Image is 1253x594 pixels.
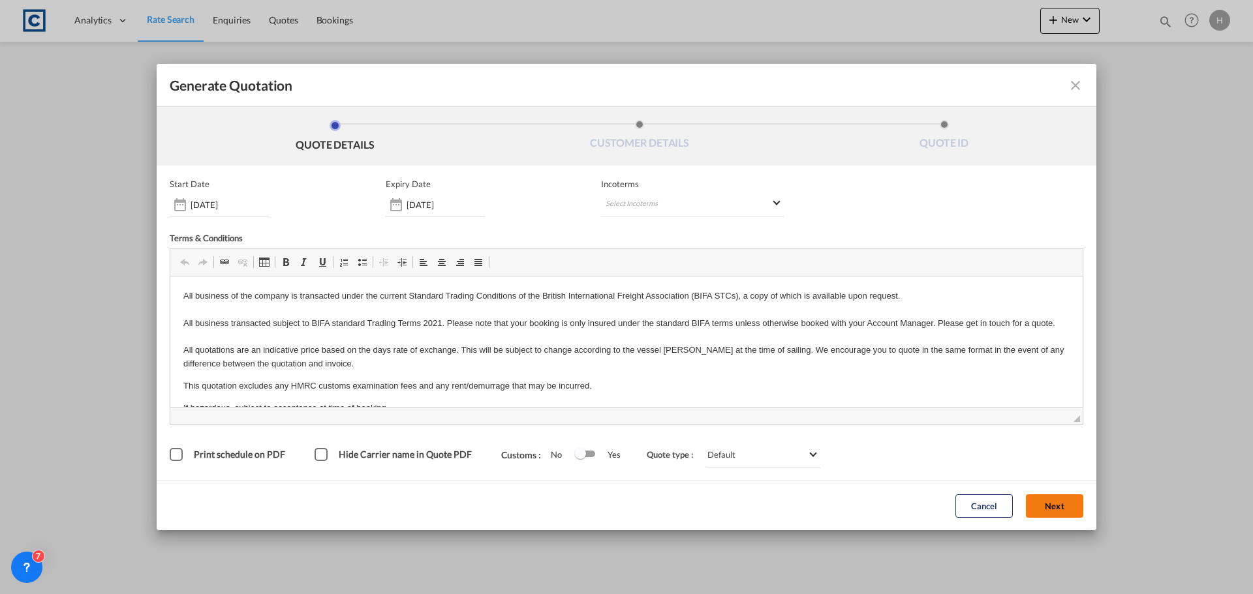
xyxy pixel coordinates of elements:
p: This quotation excludes any HMRC customs examination fees and any rent/demurrage that may be incu... [13,103,899,117]
li: QUOTE DETAILS [183,120,487,155]
li: CUSTOMER DETAILS [487,120,792,155]
a: Bold (Ctrl+B) [277,254,295,271]
p: Start Date [170,179,209,189]
a: Align Right [451,254,469,271]
md-checkbox: Print schedule on PDF [170,448,288,461]
span: Hide Carrier name in Quote PDF [339,449,472,460]
button: Next [1026,494,1083,518]
md-checkbox: Hide Carrier name in Quote PDF [315,448,475,461]
p: Expiry Date [386,179,431,189]
a: Italic (Ctrl+I) [295,254,313,271]
a: Centre [433,254,451,271]
a: Increase Indent [393,254,411,271]
md-select: Select Incoterms [601,193,784,216]
a: Undo (Ctrl+Z) [176,254,194,271]
p: All business of the company is transacted under the current Standard Trading Conditions of the Br... [13,13,899,95]
a: Insert/Remove Numbered List [335,254,353,271]
md-switch: Switch 1 [575,445,595,464]
a: Unlink [234,254,252,271]
a: Table [255,254,273,271]
span: Quote type : [647,449,703,460]
span: Customs : [501,449,551,460]
li: QUOTE ID [792,120,1096,155]
span: Drag to resize [1074,415,1080,422]
p: If hazardous, subject to acceptance at time of booking. [13,125,899,139]
button: Cancel [955,494,1013,518]
span: Generate Quotation [170,77,292,94]
div: Default [707,449,735,460]
md-icon: icon-close fg-AAA8AD cursor m-0 [1068,78,1083,93]
a: Align Left [414,254,433,271]
span: Incoterms [601,179,784,189]
a: Insert/Remove Bulleted List [353,254,371,271]
a: Justify [469,254,487,271]
span: Yes [595,449,621,460]
input: Expiry date [407,200,485,210]
a: Redo (Ctrl+Y) [194,254,212,271]
iframe: Rich Text Editor, editor12 [170,276,1083,407]
a: Link (Ctrl+K) [215,254,234,271]
input: Start date [191,200,269,210]
span: Print schedule on PDF [194,449,285,460]
body: Rich Text Editor, editor12 [13,13,899,138]
div: Terms & Conditions [170,233,626,248]
span: No [551,449,575,460]
a: Underline (Ctrl+U) [313,254,332,271]
a: Decrease Indent [375,254,393,271]
md-dialog: Generate QuotationQUOTE ... [157,64,1096,530]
